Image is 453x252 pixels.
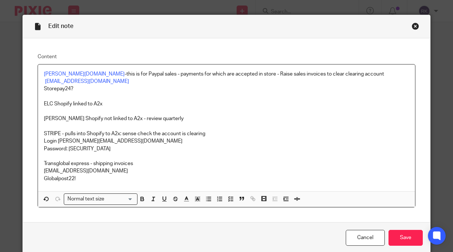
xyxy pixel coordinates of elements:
span: Normal text size [66,195,106,203]
input: Search for option [107,195,133,203]
p: ELC Shopify linked to A2x [44,100,409,108]
p: Password: [SECURITY_DATA] [44,145,409,153]
p: STRIPE - pulls into Shopify to A2x: sense check the account is clearing [44,130,409,137]
p: Storepay24? [44,85,409,92]
div: Close this dialog window [412,22,419,30]
p: -this is for Paypal sales - payments for which are accepted in store - Raise sales invoices to cl... [44,70,409,78]
p: Login [PERSON_NAME][EMAIL_ADDRESS][DOMAIN_NAME] [44,137,409,145]
p: [PERSON_NAME] Shopify not linked to A2x - review quarterly [44,115,409,122]
label: Content [38,53,415,60]
p: Transglobal express - shipping invoices [44,160,409,167]
span: Edit note [48,23,73,29]
input: Save [388,230,423,246]
p: [EMAIL_ADDRESS][DOMAIN_NAME] [44,167,409,175]
a: Cancel [346,230,385,246]
a: [PERSON_NAME][DOMAIN_NAME] [44,71,125,77]
div: Search for option [64,193,137,205]
p: Globalpost22! [44,175,409,182]
a: [EMAIL_ADDRESS][DOMAIN_NAME] [45,79,129,84]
